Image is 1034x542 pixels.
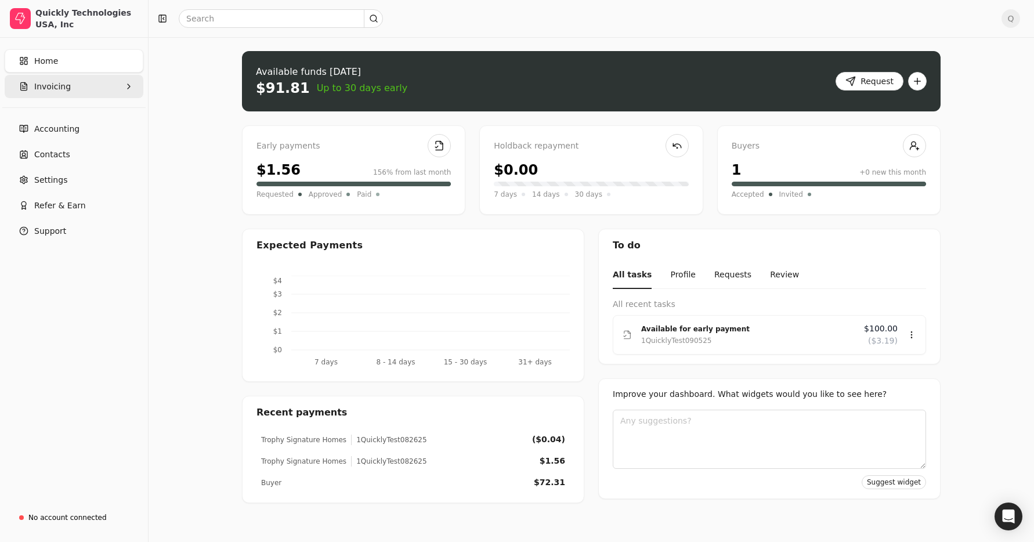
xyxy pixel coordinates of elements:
tspan: 7 days [314,358,338,366]
tspan: $3 [273,290,282,298]
button: Refer & Earn [5,194,143,217]
input: Search [179,9,383,28]
button: Request [836,72,903,91]
div: Improve your dashboard. What widgets would you like to see here? [613,388,926,400]
a: Contacts [5,143,143,166]
div: 1QuicklyTest082625 [351,456,426,467]
tspan: $0 [273,346,282,354]
tspan: 15 - 30 days [444,358,487,366]
span: Support [34,225,66,237]
div: 1QuicklyTest090525 [641,335,711,346]
span: Home [34,55,58,67]
div: Buyer [261,478,281,488]
div: Quickly Technologies USA, Inc [35,7,138,30]
div: Holdback repayment [494,140,688,153]
div: ($0.04) [532,433,565,446]
button: All tasks [613,262,652,289]
div: To do [599,229,940,262]
span: Requested [256,189,294,200]
tspan: 31+ days [518,358,551,366]
div: $0.00 [494,160,538,180]
span: ($3.19) [868,335,898,347]
div: No account connected [28,512,107,523]
span: Accounting [34,123,79,135]
div: Open Intercom Messenger [995,503,1022,530]
div: 1QuicklyTest082625 [351,435,426,445]
div: $1.56 [540,455,565,467]
span: Refer & Earn [34,200,86,212]
div: Available funds [DATE] [256,65,407,79]
button: Suggest widget [862,475,926,489]
button: Profile [670,262,696,289]
div: 156% from last month [373,167,451,178]
div: Early payments [256,140,451,153]
span: 7 days [494,189,517,200]
tspan: $4 [273,277,282,285]
a: No account connected [5,507,143,528]
span: Approved [309,189,342,200]
span: Up to 30 days early [317,81,408,95]
div: All recent tasks [613,298,926,310]
span: Invited [779,189,803,200]
div: 1 [732,160,742,180]
span: Invoicing [34,81,71,93]
div: $1.56 [256,160,301,180]
div: +0 new this month [859,167,926,178]
tspan: 8 - 14 days [376,358,415,366]
div: Buyers [732,140,926,153]
span: Contacts [34,149,70,161]
a: Home [5,49,143,73]
span: Paid [357,189,371,200]
button: Support [5,219,143,243]
div: Trophy Signature Homes [261,435,346,445]
tspan: $1 [273,327,282,335]
span: Settings [34,174,67,186]
div: Recent payments [243,396,584,429]
span: $100.00 [864,323,898,335]
span: 14 days [532,189,559,200]
button: Invoicing [5,75,143,98]
span: Accepted [732,189,764,200]
button: Review [770,262,799,289]
div: Available for early payment [641,323,855,335]
a: Settings [5,168,143,191]
div: $91.81 [256,79,310,97]
button: Q [1002,9,1020,28]
div: Trophy Signature Homes [261,456,346,467]
tspan: $2 [273,309,282,317]
button: Requests [714,262,751,289]
div: Expected Payments [256,239,363,252]
a: Accounting [5,117,143,140]
span: 30 days [575,189,602,200]
div: $72.31 [534,476,565,489]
